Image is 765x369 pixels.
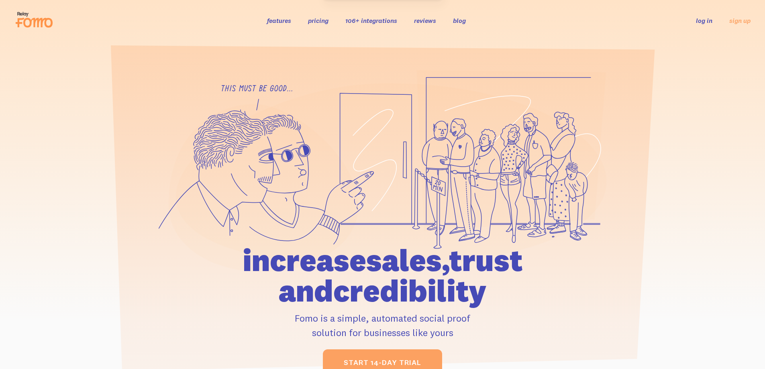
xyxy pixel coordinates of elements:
h1: increase sales, trust and credibility [197,245,569,306]
a: pricing [308,16,328,24]
p: Fomo is a simple, automated social proof solution for businesses like yours [197,311,569,340]
a: sign up [729,16,751,25]
a: log in [696,16,712,24]
a: reviews [414,16,436,24]
a: features [267,16,291,24]
a: blog [453,16,466,24]
a: 106+ integrations [345,16,397,24]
